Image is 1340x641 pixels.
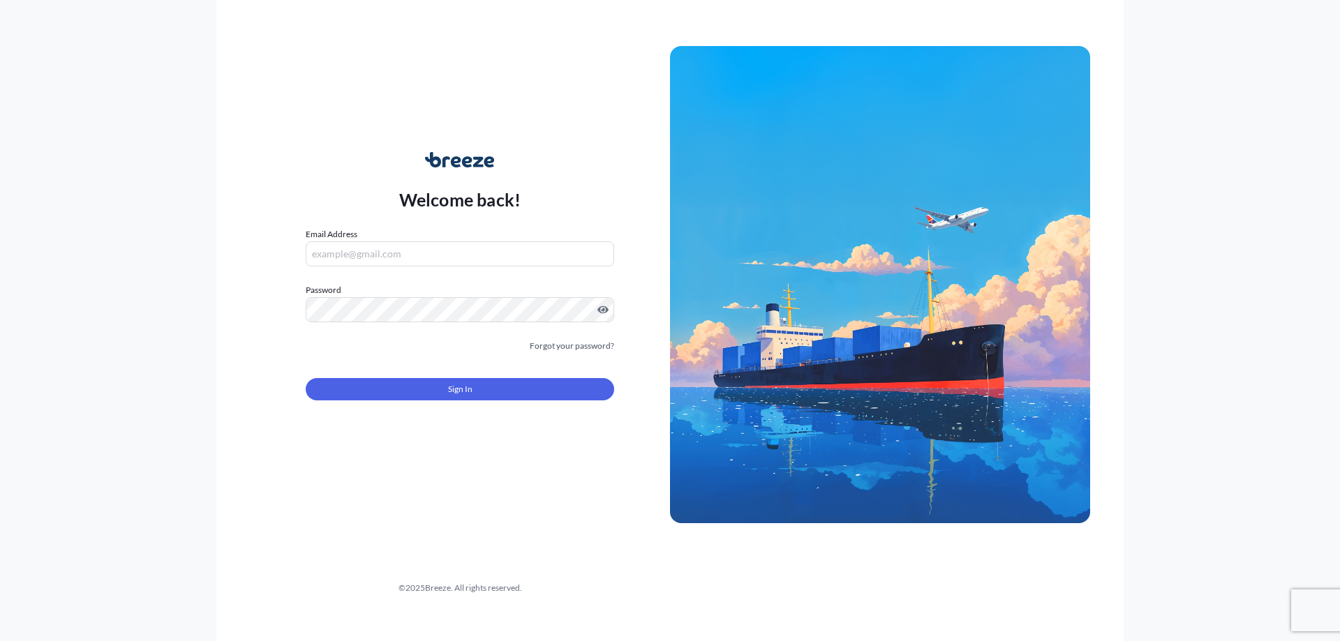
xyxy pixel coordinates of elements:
[530,339,614,353] a: Forgot your password?
[448,382,472,396] span: Sign In
[250,581,670,595] div: © 2025 Breeze. All rights reserved.
[306,378,614,400] button: Sign In
[670,46,1090,523] img: Ship illustration
[399,188,521,211] p: Welcome back!
[306,241,614,266] input: example@gmail.com
[597,304,609,315] button: Show password
[306,227,357,241] label: Email Address
[306,283,614,297] label: Password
